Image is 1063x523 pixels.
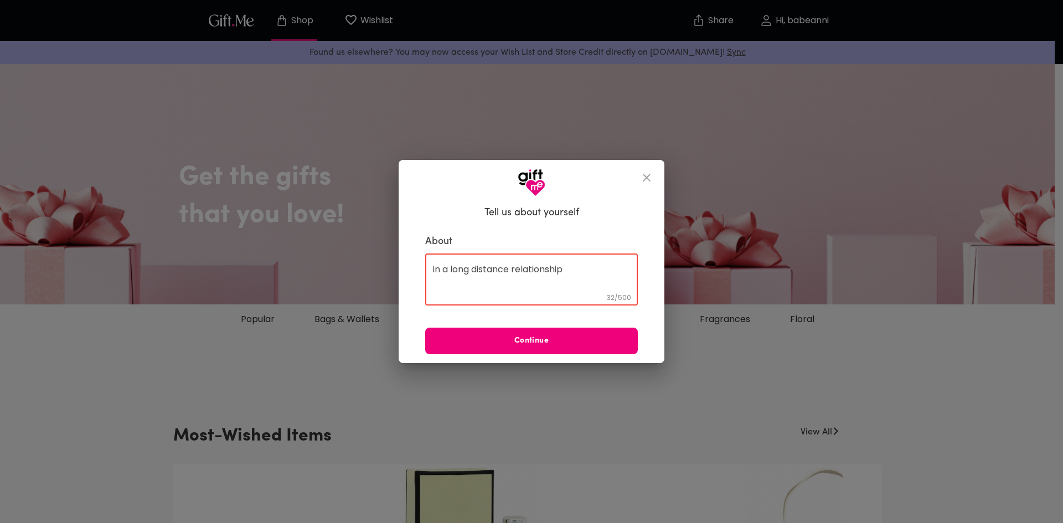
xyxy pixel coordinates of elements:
[425,335,638,347] span: Continue
[425,235,638,248] label: About
[633,164,660,191] button: close
[518,169,545,196] img: GiftMe Logo
[433,264,630,296] textarea: in a long distance relationship
[607,293,631,302] span: 32 / 500
[425,328,638,354] button: Continue
[484,206,579,220] h6: Tell us about yourself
